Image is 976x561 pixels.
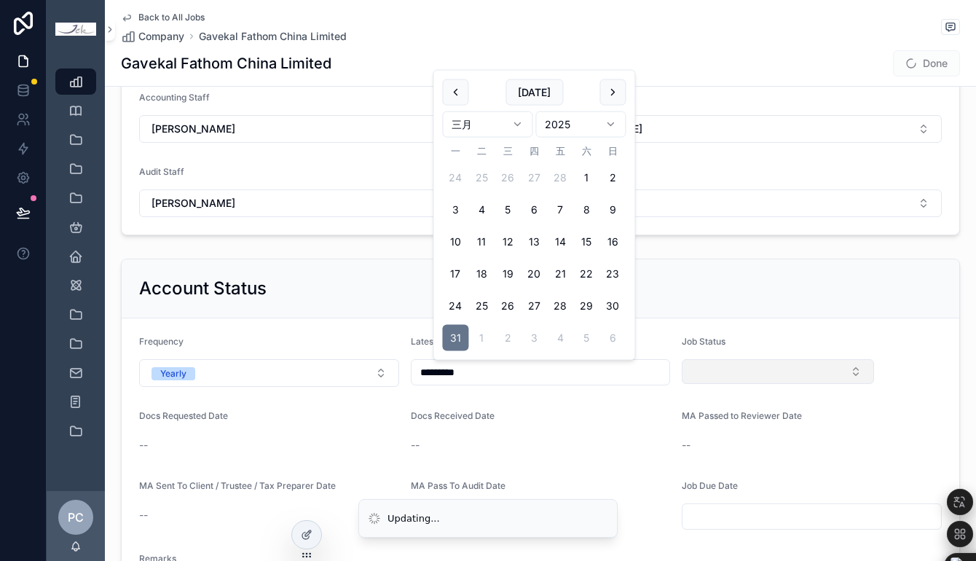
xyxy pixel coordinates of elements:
th: 星期四 [521,144,547,159]
span: [PERSON_NAME] [151,196,235,211]
table: 三月 2025 [442,144,626,351]
button: 2025年3月30日 星期日 [599,293,626,319]
button: 2025年3月13日 星期四 [521,229,547,255]
img: App logo [55,23,96,36]
button: 2025年3月20日 星期四 [521,261,547,287]
span: Docs Requested Date [139,410,228,421]
div: Updating... [387,511,440,526]
button: 2025年3月4日 星期二 [468,197,495,223]
a: Company [121,29,184,44]
button: 2025年4月6日 星期日 [599,325,626,351]
th: 星期五 [547,144,573,159]
div: scrollable content [47,58,105,463]
span: -- [139,438,148,452]
span: -- [682,438,690,452]
span: Back to All Jobs [138,12,205,23]
button: 2025年3月12日 星期三 [495,229,521,255]
button: 2025年4月5日 星期六 [573,325,599,351]
button: 2025年3月3日 星期一 [442,197,468,223]
button: 2025年2月27日 星期四 [521,165,547,191]
button: Select Button [139,115,535,143]
button: 2025年4月2日 星期三 [495,325,521,351]
button: 2025年3月2日 星期日 [599,165,626,191]
span: Latest MA Comp. Date [411,336,505,347]
a: Gavekal Fathom China Limited [199,29,347,44]
span: -- [139,508,148,522]
th: 星期二 [468,144,495,159]
span: PC [68,509,84,526]
button: 2025年3月27日 星期四 [521,293,547,319]
th: 星期六 [573,144,599,159]
span: MA Sent To Client / Trustee / Tax Preparer Date [139,480,336,491]
span: MA Passed to Reviewer Date [682,410,802,421]
th: 星期日 [599,144,626,159]
span: Job Status [682,336,725,347]
button: 2025年3月29日 星期六 [573,293,599,319]
button: Select Button [139,359,399,387]
button: 2025年2月24日 星期一 [442,165,468,191]
button: 2025年4月1日 星期二 [468,325,495,351]
button: 2025年3月19日 星期三 [495,261,521,287]
span: [PERSON_NAME] [151,122,235,136]
button: 2025年3月28日 星期五 [547,293,573,319]
button: 2025年3月21日 星期五 [547,261,573,287]
span: -- [411,438,420,452]
span: Frequency [139,336,184,347]
button: 2025年3月7日 星期五 [547,197,573,223]
button: Select Button [139,189,535,217]
span: Job Due Date [682,480,738,491]
button: Select Button [546,189,942,217]
button: 2025年3月9日 星期日 [599,197,626,223]
button: 2025年4月4日 星期五 [547,325,573,351]
button: 2025年3月15日 星期六 [573,229,599,255]
button: 2025年3月17日 星期一 [442,261,468,287]
span: Company [138,29,184,44]
a: Back to All Jobs [121,12,205,23]
button: 2025年3月26日 星期三 [495,293,521,319]
button: 2025年3月25日 星期二 [468,293,495,319]
span: MA Pass To Audit Date [411,480,505,491]
button: 2025年2月26日 星期三 [495,165,521,191]
span: Accounting Staff [139,92,210,103]
button: 2025年3月14日 星期五 [547,229,573,255]
h2: Account Status [139,277,267,300]
h1: Gavekal Fathom China Limited [121,53,331,74]
button: Select Button [546,115,942,143]
button: 2025年3月23日 星期日 [599,261,626,287]
button: 2025年3月6日 星期四 [521,197,547,223]
button: 2025年2月25日 星期二 [468,165,495,191]
th: 星期三 [495,144,521,159]
button: 2025年3月1日 星期六 [573,165,599,191]
button: 2025年3月31日 星期一, selected [442,325,468,351]
span: Audit Staff [139,166,184,177]
th: 星期一 [442,144,468,159]
div: Yearly [160,367,186,380]
button: 2025年3月10日 星期一 [442,229,468,255]
button: 2025年2月28日 星期五 [547,165,573,191]
button: 2025年3月8日 星期六 [573,197,599,223]
button: 2025年3月16日 星期日 [599,229,626,255]
button: [DATE] [505,79,563,106]
button: Select Button [682,359,874,384]
button: 2025年3月5日 星期三 [495,197,521,223]
button: 2025年3月22日 星期六 [573,261,599,287]
button: 2025年3月24日 星期一 [442,293,468,319]
button: 2025年3月18日 星期二 [468,261,495,287]
button: 2025年3月11日 星期二 [468,229,495,255]
span: Docs Received Date [411,410,495,421]
button: 2025年4月3日 星期四 [521,325,547,351]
